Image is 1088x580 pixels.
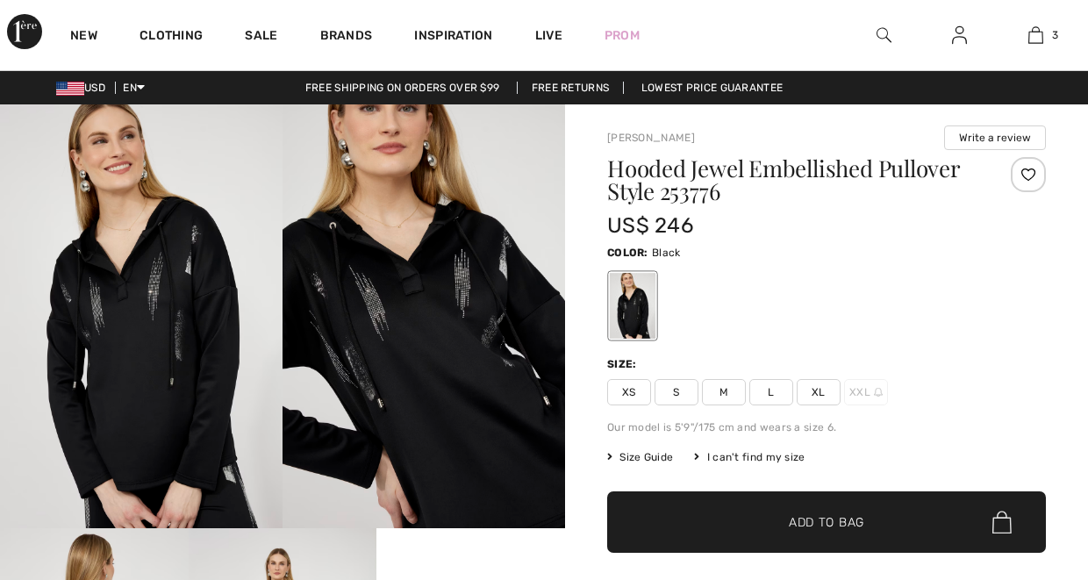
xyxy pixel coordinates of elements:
a: [PERSON_NAME] [607,132,695,144]
span: EN [123,82,145,94]
a: Free Returns [517,82,625,94]
img: 1ère Avenue [7,14,42,49]
a: Live [535,26,562,45]
a: Sign In [938,25,981,47]
button: Add to Bag [607,491,1046,553]
div: Our model is 5'9"/175 cm and wears a size 6. [607,419,1046,435]
span: Add to Bag [789,513,864,532]
span: 3 [1052,27,1058,43]
span: US$ 246 [607,213,693,238]
span: S [655,379,698,405]
span: XL [797,379,841,405]
a: New [70,28,97,47]
img: My Info [952,25,967,46]
a: Brands [320,28,373,47]
span: Size Guide [607,449,673,465]
span: M [702,379,746,405]
span: XXL [844,379,888,405]
span: Inspiration [414,28,492,47]
img: Bag.svg [992,511,1012,533]
span: Black [652,247,681,259]
img: US Dollar [56,82,84,96]
img: My Bag [1028,25,1043,46]
span: XS [607,379,651,405]
h1: Hooded Jewel Embellished Pullover Style 253776 [607,157,973,203]
img: Hooded Jewel Embellished Pullover Style 253776. 2 [283,104,565,528]
a: Clothing [140,28,203,47]
a: Free shipping on orders over $99 [291,82,514,94]
div: I can't find my size [694,449,805,465]
img: search the website [877,25,891,46]
span: Color: [607,247,648,259]
span: L [749,379,793,405]
a: Lowest Price Guarantee [627,82,798,94]
a: Sale [245,28,277,47]
img: ring-m.svg [874,388,883,397]
a: Prom [605,26,640,45]
button: Write a review [944,125,1046,150]
div: Size: [607,356,641,372]
a: 3 [999,25,1073,46]
div: Black [610,273,655,339]
span: USD [56,82,112,94]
